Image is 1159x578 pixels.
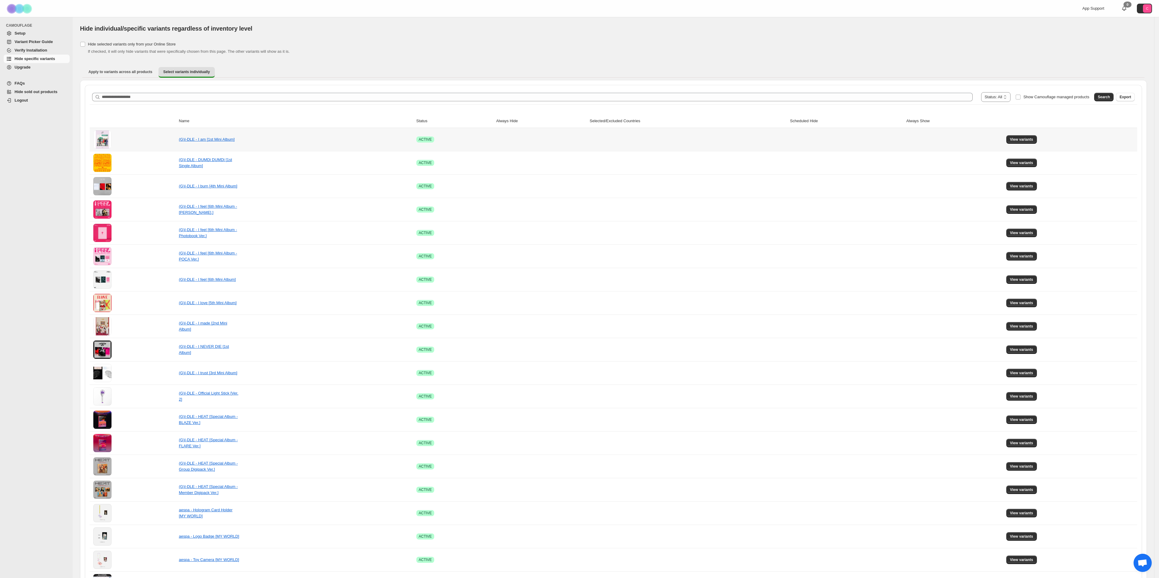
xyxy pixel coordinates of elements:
a: (G)I-DLE - I feel [6th Mini Album] [179,277,236,282]
a: (G)I-DLE - I burn [4th Mini Album] [179,184,237,188]
a: (G)I-DLE - HEAT [Special Album - Member Digipack Ver.] [179,484,238,495]
span: View variants [1010,417,1033,422]
button: Avatar with initials C [1137,4,1152,13]
a: Upgrade [4,63,70,72]
img: (G)I-DLE - DUMDi DUMDi [1st Single Album] [93,154,112,172]
span: Show Camouflage managed products [1023,95,1089,99]
span: ACTIVE [419,347,432,352]
span: Hide sold out products [15,89,58,94]
span: ACTIVE [419,441,432,445]
span: View variants [1010,441,1033,445]
button: View variants [1006,135,1037,144]
a: FAQs [4,79,70,88]
span: View variants [1010,464,1033,469]
img: (G)I-DLE - I NEVER DIE [1st Album] [93,341,112,359]
img: Camouflage [5,0,35,17]
a: Hide sold out products [4,88,70,96]
a: (G)I-DLE - I NEVER DIE [1st Album] [179,344,229,355]
img: (G)I-DLE - I made [2nd Mini Album] [93,317,112,335]
span: View variants [1010,207,1033,212]
button: Export [1116,93,1135,101]
button: View variants [1006,486,1037,494]
span: Export [1120,95,1131,99]
img: (G)I-DLE - I feel [6th Mini Album - Photobook Ver.] [93,224,112,242]
img: (G)I-DLE - I love [5th Mini Album] [93,294,112,312]
span: View variants [1010,277,1033,282]
img: (G)I-DLE - HEAT [Special Album - Member Digipack Ver.] [93,481,112,499]
button: Select variants individually [158,67,215,78]
span: App Support [1082,6,1104,11]
img: (G)I-DLE - HEAT [Special Album - BLAZE Ver.] [93,411,112,429]
span: FAQs [15,81,25,86]
span: ACTIVE [419,534,432,539]
a: aespa - Toy Camera [MY WORLD] [179,557,239,562]
span: Upgrade [15,65,31,69]
img: (G)I-DLE - I burn [4th Mini Album] [93,177,112,195]
span: View variants [1010,487,1033,492]
span: Setup [15,31,25,35]
button: View variants [1006,275,1037,284]
button: View variants [1006,415,1037,424]
button: View variants [1006,509,1037,517]
button: View variants [1006,322,1037,331]
button: View variants [1006,369,1037,377]
button: View variants [1006,182,1037,190]
a: Logout [4,96,70,105]
span: Search [1098,95,1110,99]
a: Open chat [1134,554,1152,572]
th: Scheduled Hide [788,114,904,128]
span: ACTIVE [419,394,432,399]
span: Hide individual/specific variants regardless of inventory level [80,25,252,32]
span: Variant Picker Guide [15,39,53,44]
span: ACTIVE [419,160,432,165]
a: (G)I-DLE - Official Light Stick [Ver. 2] [179,391,238,402]
button: View variants [1006,345,1037,354]
a: Setup [4,29,70,38]
a: (G)I-DLE - I feel [6th Mini Album - POCA Ver.] [179,251,237,261]
a: (G)I-DLE - I trust [3rd Mini Album] [179,371,237,375]
a: aespa - Hologram Card Holder [MY WORLD] [179,508,232,518]
img: aespa - Logo Badge [MY WORLD] [93,527,112,546]
th: Always Show [904,114,1004,128]
span: ACTIVE [419,277,432,282]
img: (G)I-DLE - Official Light Stick [Ver. 2] [93,387,112,405]
span: View variants [1010,137,1033,142]
img: (G)I-DLE - HEAT [Special Album - FLARE Ver.] [93,434,112,452]
span: If checked, it will only hide variants that were specifically chosen from this page. The other va... [88,49,290,54]
button: Apply to variants across all products [84,67,157,77]
button: View variants [1006,556,1037,564]
span: View variants [1010,557,1033,562]
span: ACTIVE [419,207,432,212]
span: ACTIVE [419,137,432,142]
span: Avatar with initials C [1143,4,1151,13]
span: View variants [1010,371,1033,375]
text: C [1146,7,1148,10]
img: aespa - Toy Camera [MY WORLD] [93,551,112,569]
span: View variants [1010,230,1033,235]
a: (G)I-DLE - I feel [6th Mini Album - Photobook Ver.] [179,227,237,238]
span: View variants [1010,254,1033,259]
span: View variants [1010,184,1033,189]
span: ACTIVE [419,557,432,562]
img: aespa - Hologram Card Holder [MY WORLD] [93,504,112,522]
button: View variants [1006,252,1037,260]
span: View variants [1010,534,1033,539]
span: ACTIVE [419,324,432,329]
a: 0 [1121,5,1127,12]
span: ACTIVE [419,487,432,492]
button: Search [1094,93,1114,101]
span: Select variants individually [163,69,210,74]
span: View variants [1010,511,1033,516]
button: View variants [1006,159,1037,167]
span: Apply to variants across all products [88,69,152,74]
span: ACTIVE [419,254,432,259]
span: ACTIVE [419,184,432,189]
span: View variants [1010,394,1033,399]
span: Hide specific variants [15,56,55,61]
span: ACTIVE [419,511,432,516]
img: (G)I-DLE - I feel [6th Mini Album] [93,271,112,289]
a: (G)I-DLE - I feel [6th Mini Album - [PERSON_NAME].] [179,204,237,215]
span: View variants [1010,324,1033,329]
a: Variant Picker Guide [4,38,70,46]
div: 0 [1124,2,1131,8]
